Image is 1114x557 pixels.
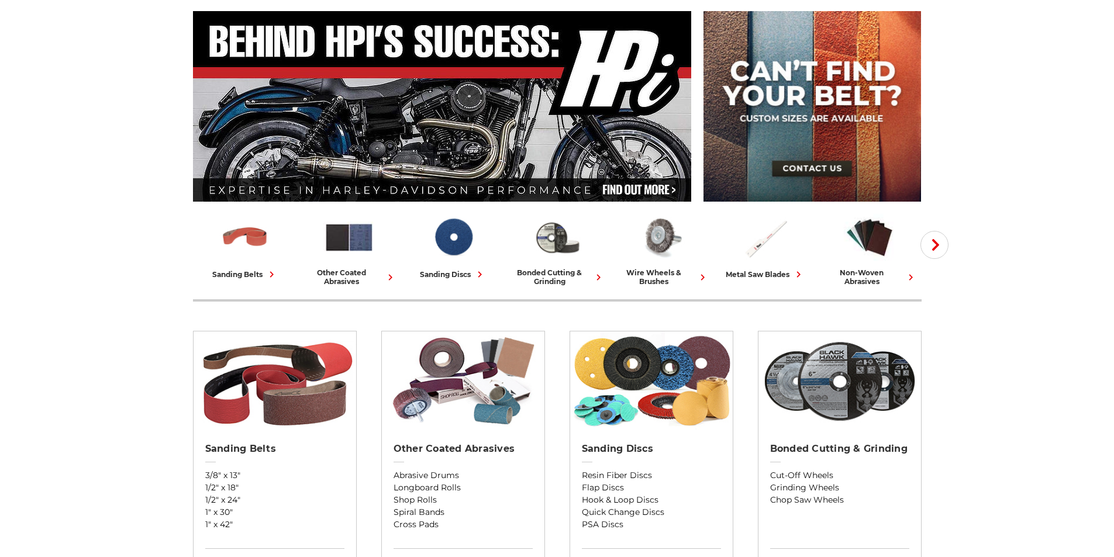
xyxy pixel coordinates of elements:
[614,268,709,286] div: wire wheels & brushes
[205,469,344,482] a: 3/8" x 13"
[770,469,909,482] a: Cut-Off Wheels
[614,212,709,286] a: wire wheels & brushes
[302,212,396,286] a: other coated abrasives
[219,212,271,262] img: Sanding Belts
[510,212,605,286] a: bonded cutting & grinding
[770,494,909,506] a: Chop Saw Wheels
[394,443,533,455] h2: Other Coated Abrasives
[194,331,356,431] img: Sanding Belts
[758,331,921,431] img: Bonded Cutting & Grinding
[718,212,813,281] a: metal saw blades
[510,268,605,286] div: bonded cutting & grinding
[703,11,921,202] img: promo banner for custom belts.
[205,443,344,455] h2: Sanding Belts
[570,331,733,431] img: Sanding Discs
[193,11,692,202] img: Banner for an interview featuring Horsepower Inc who makes Harley performance upgrades featured o...
[323,212,375,262] img: Other Coated Abrasives
[406,212,501,281] a: sanding discs
[420,268,486,281] div: sanding discs
[212,268,278,281] div: sanding belts
[205,518,344,531] a: 1" x 42"
[394,469,533,482] a: Abrasive Drums
[198,212,292,281] a: sanding belts
[382,331,544,431] img: Other Coated Abrasives
[740,212,791,262] img: Metal Saw Blades
[427,212,479,262] img: Sanding Discs
[770,482,909,494] a: Grinding Wheels
[394,518,533,531] a: Cross Pads
[582,469,721,482] a: Resin Fiber Discs
[205,494,344,506] a: 1/2" x 24"
[636,212,687,262] img: Wire Wheels & Brushes
[394,506,533,518] a: Spiral Bands
[582,494,721,506] a: Hook & Loop Discs
[394,482,533,494] a: Longboard Rolls
[822,212,917,286] a: non-woven abrasives
[920,231,949,259] button: Next
[770,443,909,455] h2: Bonded Cutting & Grinding
[394,494,533,506] a: Shop Rolls
[302,268,396,286] div: other coated abrasives
[205,482,344,494] a: 1/2" x 18"
[205,506,344,518] a: 1" x 30"
[844,212,895,262] img: Non-woven Abrasives
[726,268,805,281] div: metal saw blades
[822,268,917,286] div: non-woven abrasives
[532,212,583,262] img: Bonded Cutting & Grinding
[582,443,721,455] h2: Sanding Discs
[582,482,721,494] a: Flap Discs
[582,506,721,518] a: Quick Change Discs
[582,518,721,531] a: PSA Discs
